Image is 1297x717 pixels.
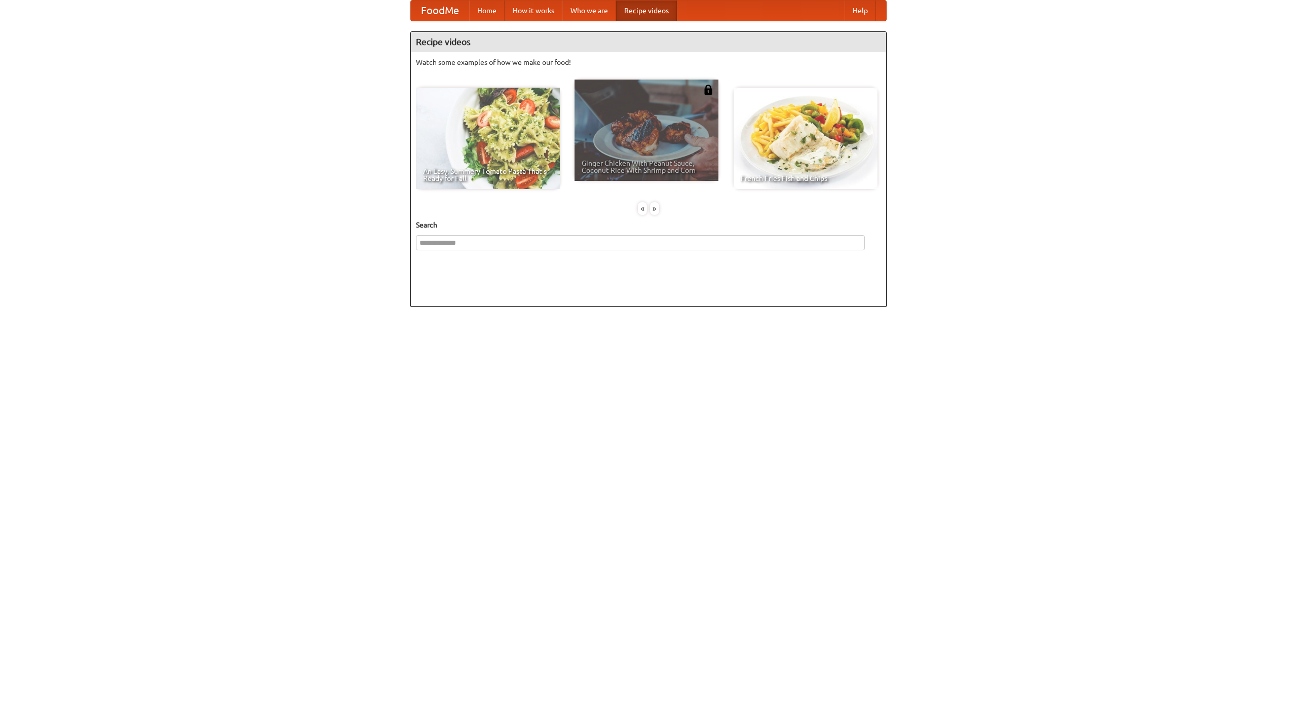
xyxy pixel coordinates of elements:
[650,202,659,215] div: »
[562,1,616,21] a: Who we are
[505,1,562,21] a: How it works
[411,32,886,52] h4: Recipe videos
[411,1,469,21] a: FoodMe
[416,57,881,67] p: Watch some examples of how we make our food!
[416,220,881,230] h5: Search
[734,88,878,189] a: French Fries Fish and Chips
[741,175,870,182] span: French Fries Fish and Chips
[469,1,505,21] a: Home
[423,168,553,182] span: An Easy, Summery Tomato Pasta That's Ready for Fall
[703,85,713,95] img: 483408.png
[845,1,876,21] a: Help
[638,202,647,215] div: «
[616,1,677,21] a: Recipe videos
[416,88,560,189] a: An Easy, Summery Tomato Pasta That's Ready for Fall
